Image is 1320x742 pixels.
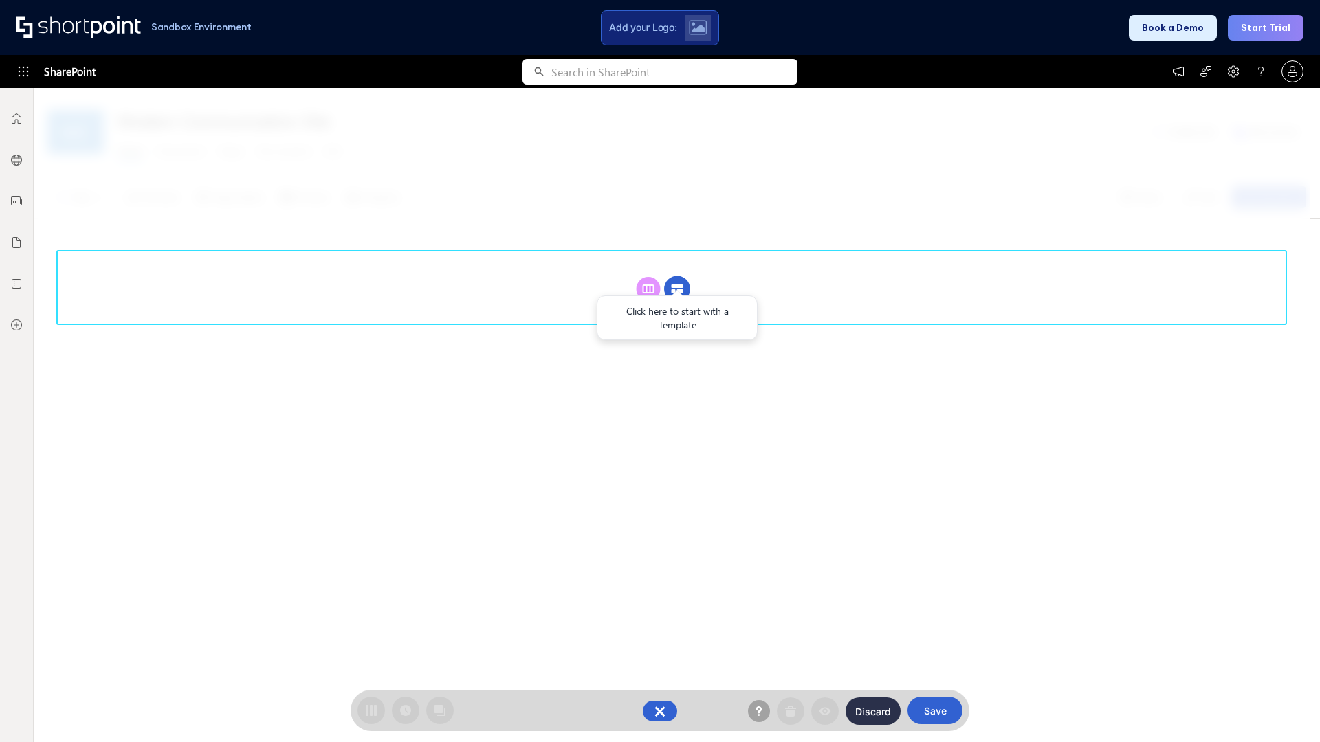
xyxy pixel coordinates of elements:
[846,697,901,725] button: Discard
[1228,15,1303,41] button: Start Trial
[1129,15,1217,41] button: Book a Demo
[44,55,96,88] span: SharePoint
[907,697,962,724] button: Save
[151,23,252,31] h1: Sandbox Environment
[689,20,707,35] img: Upload logo
[551,59,797,85] input: Search in SharePoint
[1072,583,1320,742] iframe: Chat Widget
[609,21,676,34] span: Add your Logo:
